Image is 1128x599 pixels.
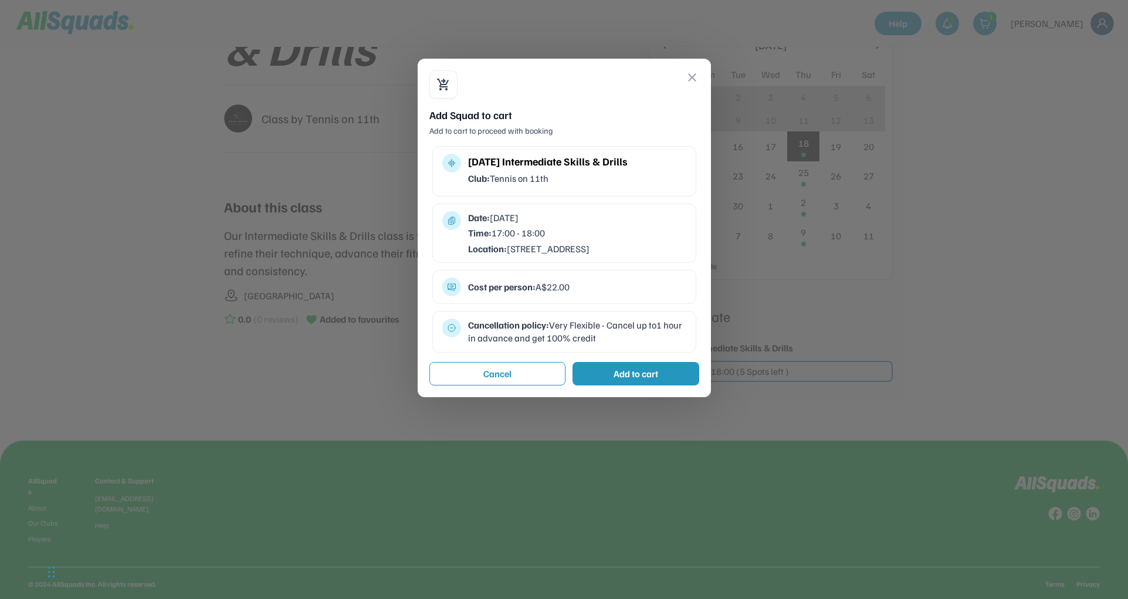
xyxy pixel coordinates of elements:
[468,227,492,239] strong: Time:
[468,172,686,185] div: Tennis on 11th
[447,158,456,168] button: multitrack_audio
[468,319,686,345] div: Very Flexible - Cancel up to1 hour in advance and get 100% credit
[436,77,450,92] button: shopping_cart_checkout
[468,243,507,255] strong: Location:
[468,281,536,293] strong: Cost per person:
[685,70,699,84] button: close
[468,226,686,239] div: 17:00 - 18:00
[468,154,686,170] div: [DATE] Intermediate Skills & Drills
[468,280,686,293] div: A$22.00
[468,319,549,331] strong: Cancellation policy:
[468,172,490,184] strong: Club:
[614,367,658,381] div: Add to cart
[429,362,565,385] button: Cancel
[468,212,490,224] strong: Date:
[429,125,699,137] div: Add to cart to proceed with booking
[429,108,699,123] div: Add Squad to cart
[468,211,686,224] div: [DATE]
[468,242,686,255] div: [STREET_ADDRESS]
